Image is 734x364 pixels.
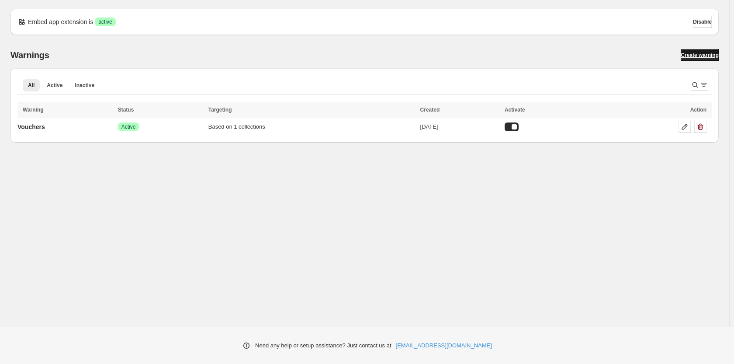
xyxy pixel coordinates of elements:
[693,16,712,28] button: Disable
[118,107,134,113] span: Status
[10,50,49,60] h2: Warnings
[693,18,712,25] span: Disable
[17,122,45,131] p: Vouchers
[396,341,492,350] a: [EMAIL_ADDRESS][DOMAIN_NAME]
[420,122,499,131] div: [DATE]
[47,82,62,89] span: Active
[681,49,719,61] a: Create warning
[98,18,112,25] span: active
[17,120,45,134] a: Vouchers
[505,107,525,113] span: Activate
[691,79,708,91] button: Search and filter results
[208,122,415,131] div: Based on 1 collections
[208,107,232,113] span: Targeting
[28,17,93,26] p: Embed app extension is
[681,52,719,59] span: Create warning
[690,107,706,113] span: Action
[75,82,94,89] span: Inactive
[23,107,44,113] span: Warning
[121,123,136,130] span: Active
[420,107,440,113] span: Created
[28,82,35,89] span: All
